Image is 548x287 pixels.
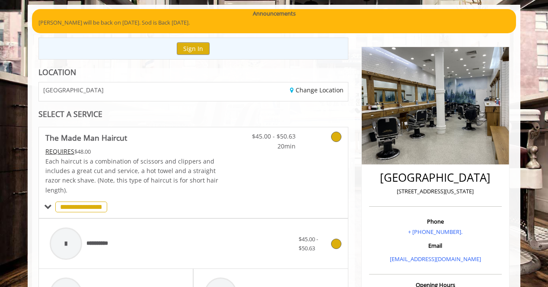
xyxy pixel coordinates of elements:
[371,171,500,184] h2: [GEOGRAPHIC_DATA]
[299,235,318,252] span: $45.00 - $50.63
[245,132,296,141] span: $45.00 - $50.63
[45,132,127,144] b: The Made Man Haircut
[253,9,296,18] b: Announcements
[38,18,510,27] p: [PERSON_NAME] will be back on [DATE]. Sod is Back [DATE].
[371,243,500,249] h3: Email
[38,110,348,118] div: SELECT A SERVICE
[371,218,500,224] h3: Phone
[43,87,104,93] span: [GEOGRAPHIC_DATA]
[408,228,462,236] a: + [PHONE_NUMBER].
[390,255,481,263] a: [EMAIL_ADDRESS][DOMAIN_NAME]
[371,187,500,196] p: [STREET_ADDRESS][US_STATE]
[177,42,210,55] button: Sign In
[290,86,344,94] a: Change Location
[45,147,219,156] div: $48.00
[45,147,74,155] span: This service needs some Advance to be paid before we block your appointment
[38,67,76,77] b: LOCATION
[45,157,218,194] span: Each haircut is a combination of scissors and clippers and includes a great cut and service, a ho...
[245,142,296,151] span: 20min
